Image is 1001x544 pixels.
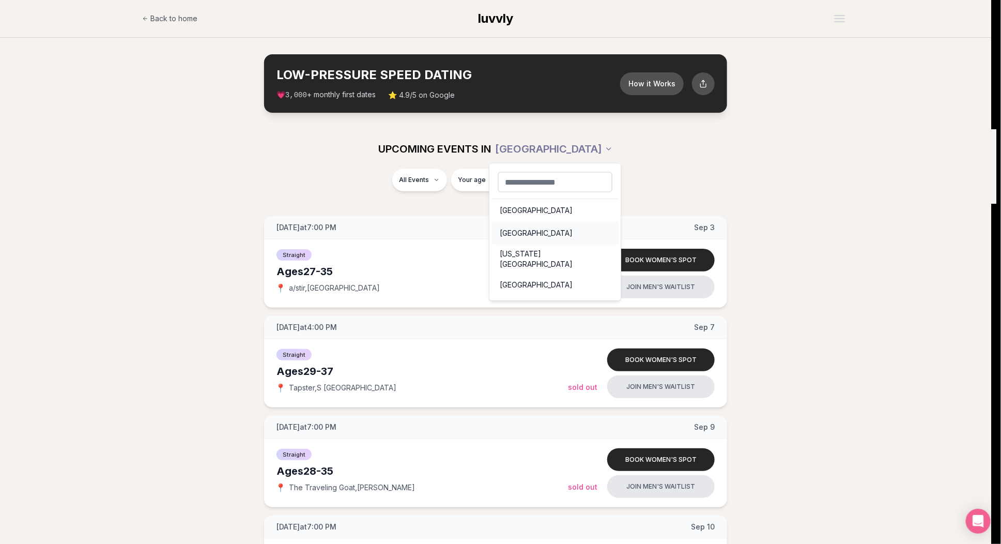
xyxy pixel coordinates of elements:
[491,222,619,245] div: [GEOGRAPHIC_DATA]
[489,163,621,301] div: [GEOGRAPHIC_DATA]
[491,199,619,222] div: [GEOGRAPHIC_DATA]
[491,296,619,319] div: [US_STATE], D.C.
[491,274,619,296] div: [GEOGRAPHIC_DATA]
[491,245,619,274] div: [US_STATE][GEOGRAPHIC_DATA]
